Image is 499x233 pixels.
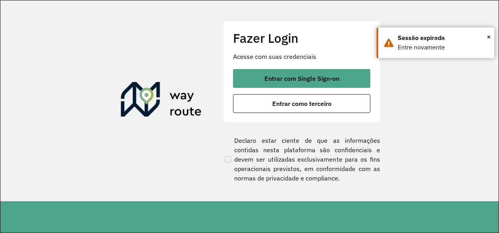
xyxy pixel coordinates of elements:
h2: Fazer Login [233,31,370,46]
div: Entre novamente [398,43,488,52]
button: botão [233,69,370,88]
font: Entrar como terceiro [272,100,331,107]
button: botão [233,94,370,113]
div: Sessão expirada [398,33,488,43]
font: Entrar com Single Sign-on [264,75,339,82]
p: Acesse com suas credenciais [233,52,370,61]
font: Declaro estar ciente de que as informações contidas nesta plataforma são confidenciais e devem se... [234,136,380,183]
img: Roteirizador AmbevTech [121,82,202,120]
font: Sessão expirada [398,35,445,41]
button: Close [487,31,491,43]
span: × [487,31,491,43]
